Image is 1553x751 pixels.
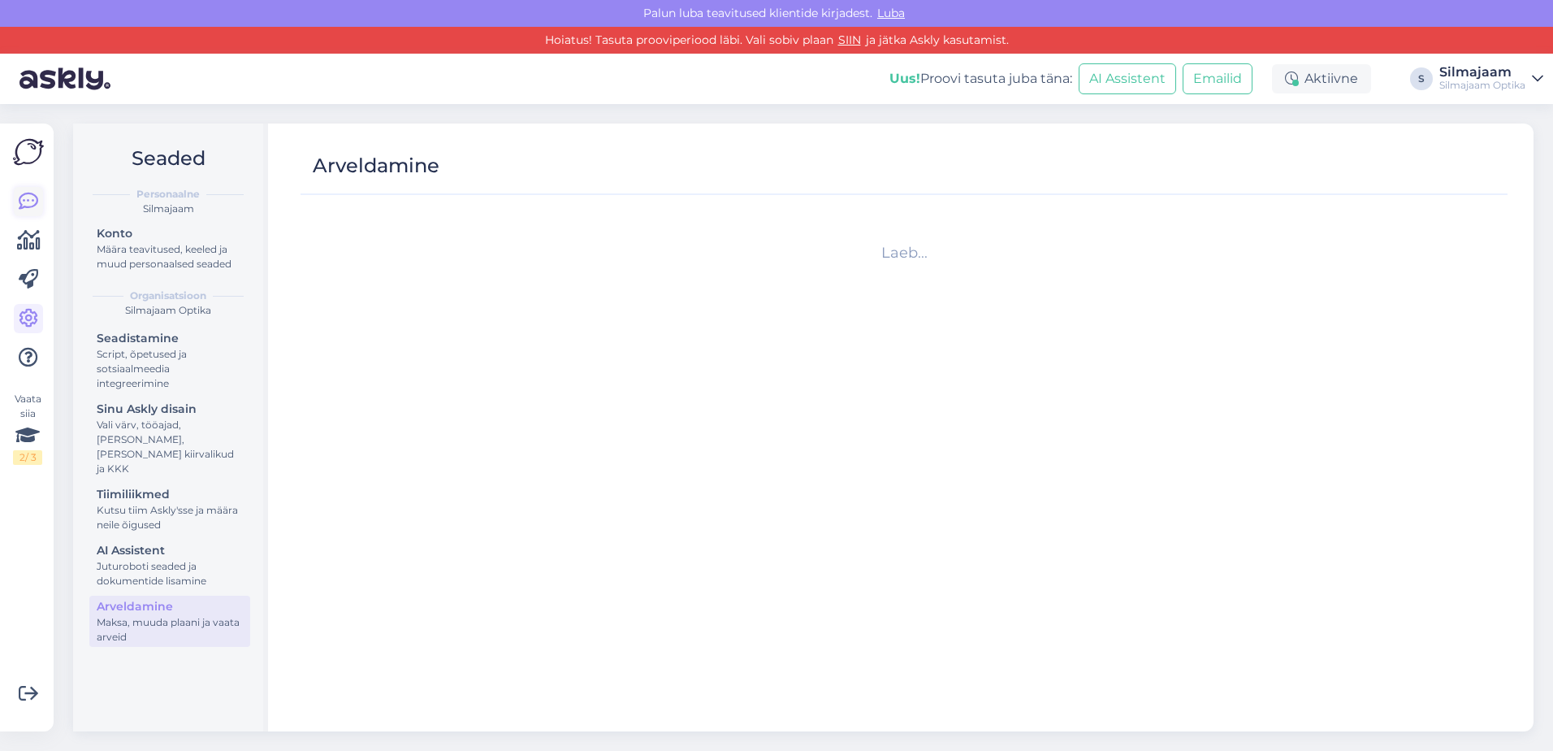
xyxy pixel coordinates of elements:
div: Maksa, muuda plaani ja vaata arveid [97,615,243,645]
div: Arveldamine [97,598,243,615]
a: SeadistamineScript, õpetused ja sotsiaalmeedia integreerimine [89,328,250,393]
a: ArveldamineMaksa, muuda plaani ja vaata arveid [89,596,250,647]
div: Arveldamine [313,150,439,181]
div: Proovi tasuta juba täna: [889,69,1072,89]
button: Emailid [1183,63,1252,94]
div: Silmajaam [1439,66,1525,79]
div: Tiimiliikmed [97,486,243,503]
div: Aktiivne [1272,64,1371,93]
a: SilmajaamSilmajaam Optika [1439,66,1543,92]
div: Seadistamine [97,330,243,347]
div: Määra teavitused, keeled ja muud personaalsed seaded [97,242,243,271]
div: Vali värv, tööajad, [PERSON_NAME], [PERSON_NAME] kiirvalikud ja KKK [97,418,243,476]
div: Silmajaam [86,202,250,216]
a: TiimiliikmedKutsu tiim Askly'sse ja määra neile õigused [89,484,250,535]
div: Juturoboti seaded ja dokumentide lisamine [97,559,243,588]
h2: Seaded [86,143,250,174]
b: Organisatsioon [130,289,206,303]
img: Askly Logo [13,137,44,167]
div: S [1410,67,1433,90]
div: Script, õpetused ja sotsiaalmeedia integreerimine [97,347,243,391]
a: Sinu Askly disainVali värv, tööajad, [PERSON_NAME], [PERSON_NAME] kiirvalikud ja KKK [89,398,250,479]
div: Laeb... [307,242,1501,264]
span: Luba [872,6,910,20]
div: Sinu Askly disain [97,401,243,418]
div: 2 / 3 [13,450,42,465]
div: Vaata siia [13,392,42,465]
a: SIIN [833,33,866,47]
a: KontoMäära teavitused, keeled ja muud personaalsed seaded [89,223,250,274]
div: AI Assistent [97,542,243,559]
div: Silmajaam Optika [86,303,250,318]
b: Uus! [889,71,920,86]
div: Kutsu tiim Askly'sse ja määra neile õigused [97,503,243,532]
b: Personaalne [136,187,200,202]
div: Silmajaam Optika [1439,79,1525,92]
div: Konto [97,225,243,242]
button: AI Assistent [1079,63,1176,94]
a: AI AssistentJuturoboti seaded ja dokumentide lisamine [89,540,250,591]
